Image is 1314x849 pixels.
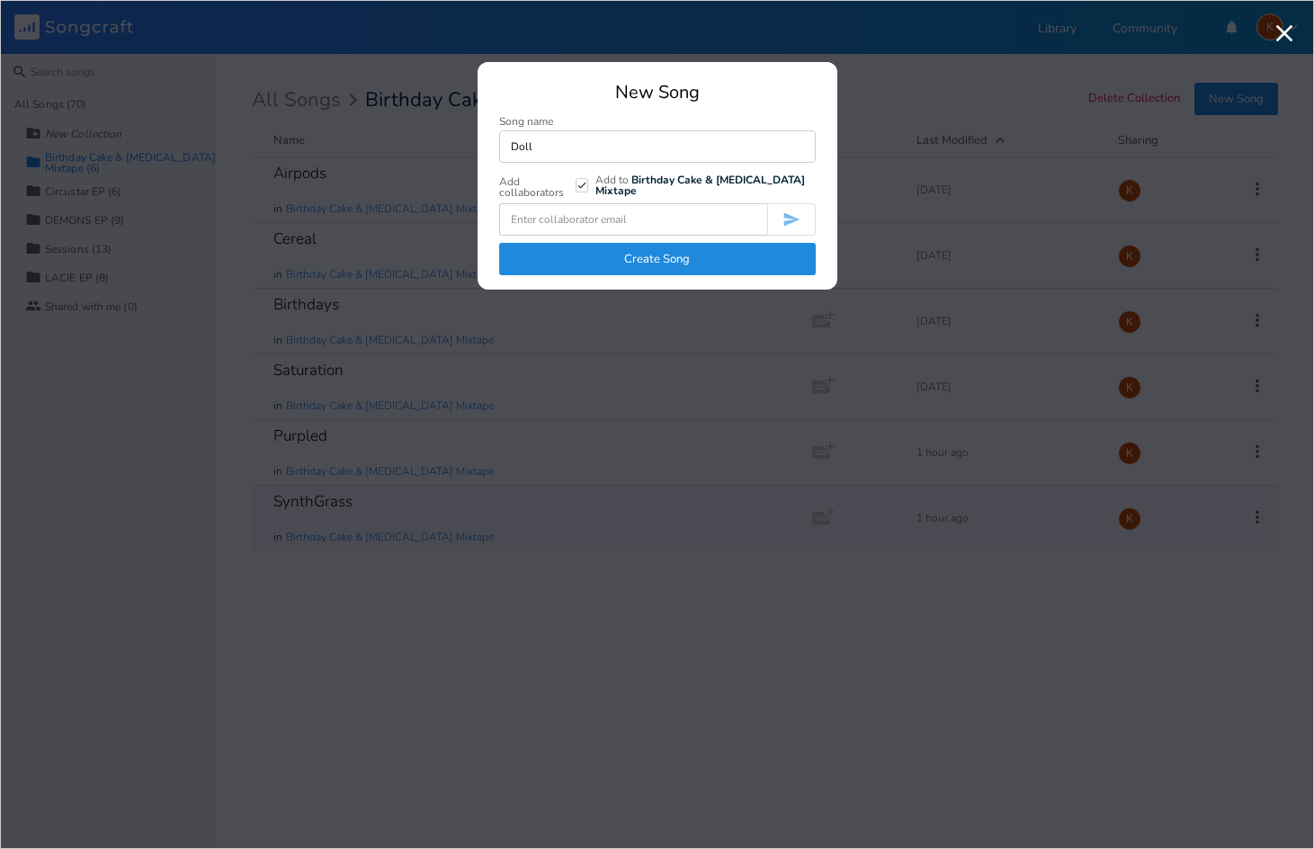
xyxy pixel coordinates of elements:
[499,84,816,102] div: New Song
[499,243,816,275] button: Create Song
[499,203,767,236] input: Enter collaborator email
[499,116,816,127] div: Song name
[767,203,816,236] button: Invite
[595,173,805,198] b: Birthday Cake & [MEDICAL_DATA] Mixtape
[595,173,805,198] span: Add to
[499,176,576,198] div: Add collaborators
[499,130,816,163] input: Enter song name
